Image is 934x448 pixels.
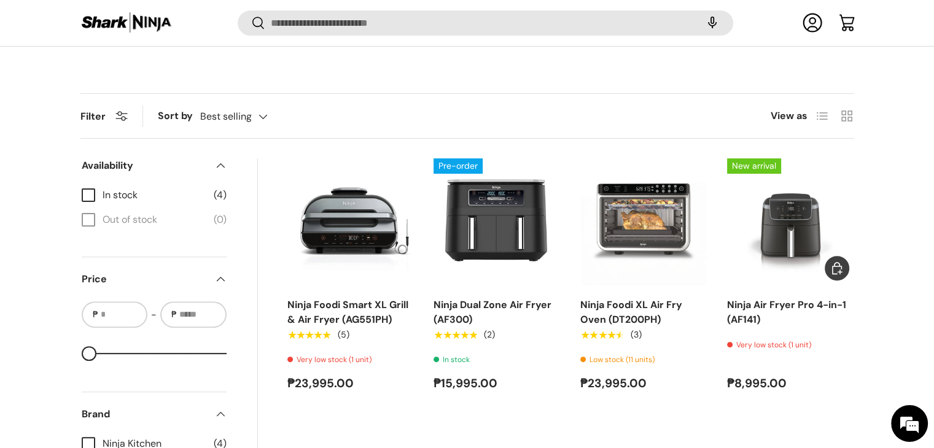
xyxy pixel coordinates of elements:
[82,392,227,436] summary: Brand
[580,158,707,285] img: ninja-foodi-xl-air-fry-oven-with-sample-food-content-full-view-sharkninja-philippines
[82,144,227,188] summary: Availability
[771,109,808,123] span: View as
[214,188,227,203] span: (4)
[287,158,414,285] a: Ninja Foodi Smart XL Grill & Air Fryer (AG551PH)
[158,109,200,123] label: Sort by
[580,158,707,285] a: Ninja Foodi XL Air Fry Oven (DT200PH)
[287,158,414,285] img: ninja-foodi-smart-xl-grill-and-air-fryer-full-view-shark-ninja-philippines
[200,110,252,122] span: Best selling
[200,106,292,128] button: Best selling
[727,158,854,285] a: Ninja Air Fryer Pro 4-in-1 (AF141)
[103,188,206,203] span: In stock
[727,158,854,285] img: https://sharkninja.com.ph/products/ninja-air-fryer-pro-4-in-1-af141
[434,298,551,326] a: Ninja Dual Zone Air Fryer (AF300)
[214,212,227,227] span: (0)
[82,158,207,173] span: Availability
[151,307,157,322] span: -
[287,298,408,326] a: Ninja Foodi Smart XL Grill & Air Fryer (AG551PH)
[434,158,483,174] span: Pre-order
[170,308,178,321] span: ₱
[727,158,781,174] span: New arrival
[80,110,106,123] span: Filter
[82,407,207,422] span: Brand
[727,298,846,326] a: Ninja Air Fryer Pro 4-in-1 (AF141)
[693,10,732,37] speech-search-button: Search by voice
[580,298,682,326] a: Ninja Foodi XL Air Fry Oven (DT200PH)
[434,158,561,285] a: Ninja Dual Zone Air Fryer (AF300)
[82,257,227,301] summary: Price
[103,212,206,227] span: Out of stock
[82,272,207,287] span: Price
[80,110,128,123] button: Filter
[91,308,99,321] span: ₱
[80,11,173,35] img: Shark Ninja Philippines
